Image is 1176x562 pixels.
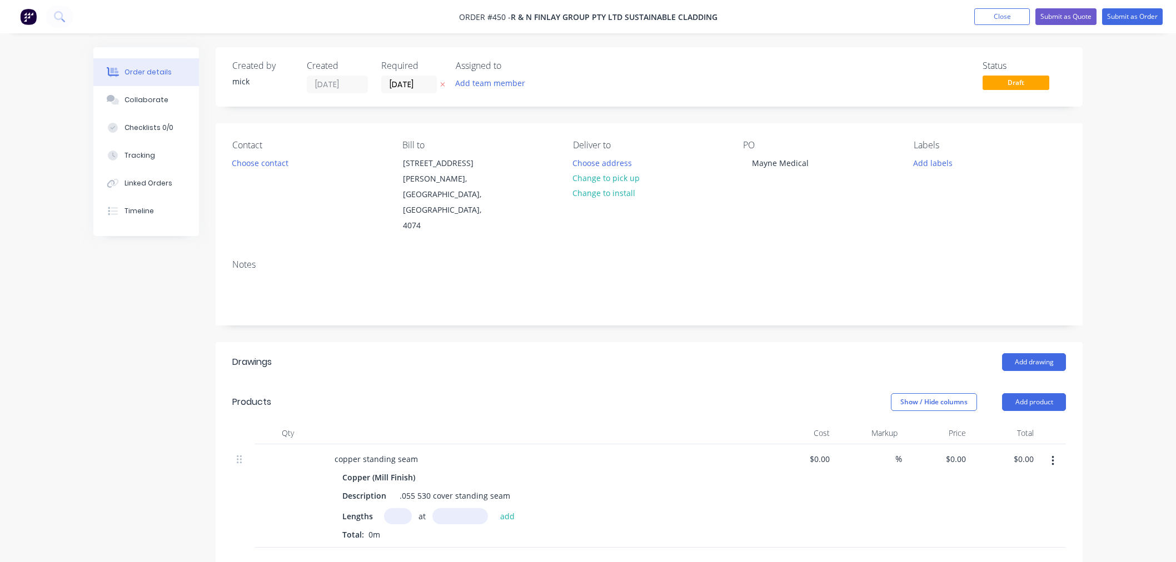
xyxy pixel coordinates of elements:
div: PO [743,140,895,150]
div: Cost [766,422,834,444]
div: Status [983,61,1066,71]
button: Checklists 0/0 [93,114,199,142]
div: Tracking [124,150,155,160]
button: Add product [1002,393,1066,411]
div: Price [902,422,970,444]
div: [STREET_ADDRESS] [403,155,495,171]
button: Linked Orders [93,169,199,197]
div: Labels [914,140,1066,150]
div: Deliver to [573,140,725,150]
div: Created [307,61,368,71]
div: Linked Orders [124,178,172,188]
button: Change to install [567,185,641,200]
div: Assigned to [456,61,567,71]
div: Products [232,395,271,409]
div: Total [970,422,1039,444]
button: Choose address [567,155,638,170]
span: 0m [364,529,385,540]
span: at [418,510,426,522]
div: Mayne Medical [743,155,818,171]
div: Collaborate [124,95,168,105]
div: [STREET_ADDRESS][PERSON_NAME], [GEOGRAPHIC_DATA], [GEOGRAPHIC_DATA], 4074 [393,155,505,234]
span: Order #450 - [459,12,511,22]
span: Lengths [342,510,373,522]
div: Copper (Mill Finish) [342,469,420,485]
button: Show / Hide columns [891,393,977,411]
img: Factory [20,8,37,25]
button: Add drawing [1002,353,1066,371]
button: Add team member [456,76,531,91]
button: Collaborate [93,86,199,114]
button: Tracking [93,142,199,169]
span: % [895,453,902,465]
div: .055 530 cover standing seam [395,488,515,504]
div: Required [381,61,442,71]
div: Timeline [124,206,154,216]
button: add [495,508,521,523]
div: Drawings [232,355,272,369]
span: Draft [983,76,1049,89]
div: Qty [255,422,321,444]
button: Change to pick up [567,170,646,185]
div: [PERSON_NAME], [GEOGRAPHIC_DATA], [GEOGRAPHIC_DATA], 4074 [403,171,495,233]
div: Markup [834,422,903,444]
button: Timeline [93,197,199,225]
div: copper standing seam [326,451,427,467]
button: Add labels [907,155,958,170]
button: Submit as Quote [1035,8,1097,25]
div: Bill to [402,140,555,150]
button: Add team member [450,76,531,91]
button: Choose contact [226,155,295,170]
span: R & N Finlay Group Pty Ltd Sustainable Cladding [511,12,717,22]
div: Contact [232,140,385,150]
button: Submit as Order [1102,8,1163,25]
div: Notes [232,259,1066,270]
div: Created by [232,61,293,71]
button: Close [974,8,1030,25]
div: Description [338,488,391,504]
div: mick [232,76,293,87]
div: Order details [124,67,172,77]
div: Checklists 0/0 [124,123,173,133]
button: Order details [93,58,199,86]
span: Total: [342,529,364,540]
